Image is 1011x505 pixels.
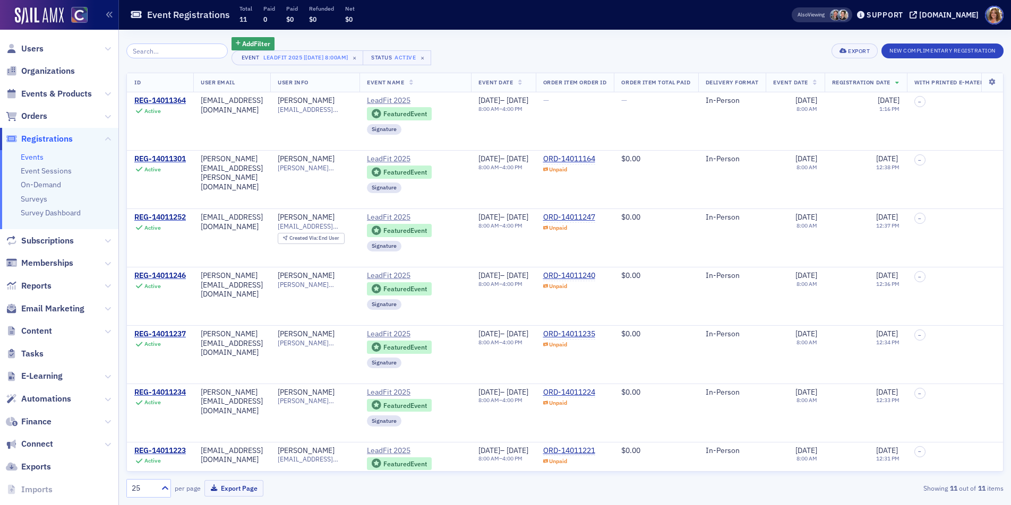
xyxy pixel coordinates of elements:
[21,280,52,292] span: Reports
[881,43,1004,58] button: New Complimentary Registration
[134,388,186,397] a: REG-14011234
[876,271,898,280] span: [DATE]
[773,79,808,86] span: Event Date
[21,133,73,145] span: Registrations
[278,79,309,86] span: User Info
[367,96,464,106] a: LeadFit 2025
[134,271,186,281] div: REG-14011246
[876,212,898,222] span: [DATE]
[478,163,499,171] time: 8:00 AM
[134,154,186,164] a: REG-14011301
[144,457,161,464] div: Active
[502,222,522,229] time: 4:00 PM
[367,399,432,412] div: Featured Event
[144,283,161,290] div: Active
[144,341,161,347] div: Active
[478,455,499,462] time: 8:00 AM
[478,96,528,106] div: –
[418,53,427,63] span: ×
[21,438,53,450] span: Connect
[278,281,352,289] span: [PERSON_NAME][EMAIL_ADDRESS][DOMAIN_NAME]
[876,338,899,346] time: 12:34 PM
[383,461,427,467] div: Featured Event
[796,338,817,346] time: 8:00 AM
[796,105,817,112] time: 8:00 AM
[478,105,499,112] time: 8:00 AM
[914,79,997,86] span: With Printed E-Materials
[278,388,335,397] a: [PERSON_NAME]
[289,234,319,241] span: Created Via :
[478,281,528,288] div: –
[478,154,500,163] span: [DATE]
[795,387,817,397] span: [DATE]
[706,388,759,397] div: In-Person
[478,280,499,288] time: 8:00 AM
[478,271,528,281] div: –
[367,329,464,339] span: LeadFit 2025
[278,154,335,164] div: [PERSON_NAME]
[507,212,528,222] span: [DATE]
[478,213,528,222] div: –
[876,329,898,338] span: [DATE]
[367,124,401,135] div: Signature
[6,484,53,495] a: Imports
[478,329,500,338] span: [DATE]
[64,7,88,25] a: View Homepage
[278,213,335,222] div: [PERSON_NAME]
[796,280,817,288] time: 8:00 AM
[549,283,567,290] div: Unpaid
[383,286,427,292] div: Featured Event
[830,10,841,21] span: Tiffany Carson
[132,483,155,494] div: 25
[367,388,464,397] a: LeadFit 2025
[918,332,921,338] span: –
[278,222,352,230] span: [EMAIL_ADDRESS][DOMAIN_NAME]
[502,396,522,404] time: 4:00 PM
[134,213,186,222] a: REG-14011252
[367,358,401,368] div: Signature
[201,446,263,465] div: [EMAIL_ADDRESS][DOMAIN_NAME]
[367,299,401,310] div: Signature
[876,222,899,229] time: 12:37 PM
[543,446,595,456] div: ORD-14011221
[706,79,759,86] span: Delivery Format
[6,43,44,55] a: Users
[204,480,263,497] button: Export Page
[876,396,899,404] time: 12:33 PM
[278,271,335,281] div: [PERSON_NAME]
[876,455,899,462] time: 12:31 PM
[502,105,522,112] time: 4:00 PM
[6,110,47,122] a: Orders
[278,446,335,456] a: [PERSON_NAME]
[278,397,352,405] span: [PERSON_NAME][EMAIL_ADDRESS][DOMAIN_NAME]
[201,154,263,191] div: [PERSON_NAME][EMAIL_ADDRESS][PERSON_NAME][DOMAIN_NAME]
[6,325,52,337] a: Content
[367,213,464,222] a: LeadFit 2025
[278,329,335,339] div: [PERSON_NAME]
[134,79,141,86] span: ID
[367,446,464,456] a: LeadFit 2025
[6,280,52,292] a: Reports
[134,446,186,456] a: REG-14011223
[239,5,252,12] p: Total
[876,446,898,455] span: [DATE]
[795,95,817,105] span: [DATE]
[263,5,275,12] p: Paid
[549,458,567,465] div: Unpaid
[549,341,567,348] div: Unpaid
[478,212,500,222] span: [DATE]
[478,387,500,397] span: [DATE]
[6,393,71,405] a: Automations
[543,213,595,222] a: ORD-14011247
[543,271,595,281] div: ORD-14011240
[278,339,352,347] span: [PERSON_NAME][EMAIL_ADDRESS][DOMAIN_NAME]
[309,15,316,23] span: $0
[144,166,161,173] div: Active
[706,271,759,281] div: In-Person
[507,446,528,455] span: [DATE]
[21,461,51,473] span: Exports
